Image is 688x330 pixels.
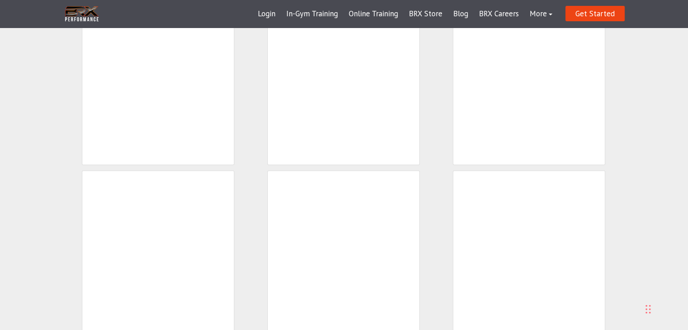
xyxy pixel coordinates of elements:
[252,3,281,25] a: Login
[560,232,688,330] iframe: Chat Widget
[403,3,448,25] a: BRX Store
[343,3,403,25] a: Online Training
[645,296,651,323] div: Drag
[524,3,558,25] a: More
[252,3,558,25] div: Navigation Menu
[448,3,474,25] a: Blog
[565,6,625,21] a: Get Started
[474,3,524,25] a: BRX Careers
[64,5,100,23] img: BRX Transparent Logo-2
[281,3,343,25] a: In-Gym Training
